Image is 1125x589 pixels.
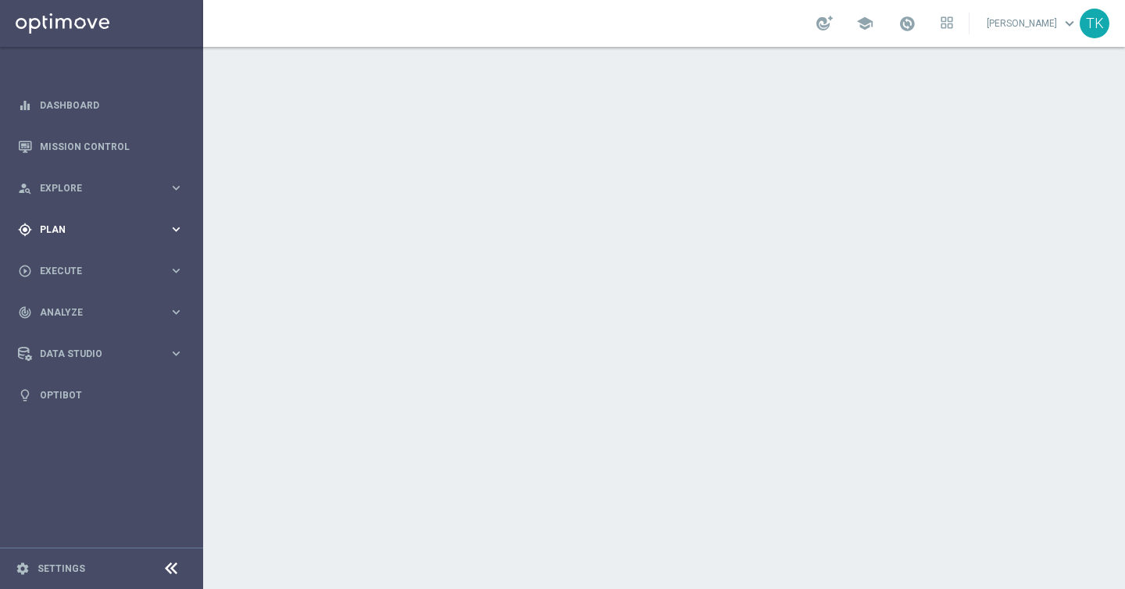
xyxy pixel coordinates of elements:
button: equalizer Dashboard [17,99,184,112]
div: Analyze [18,305,169,319]
span: keyboard_arrow_down [1061,15,1078,32]
div: Explore [18,181,169,195]
button: Mission Control [17,141,184,153]
span: school [856,15,873,32]
i: keyboard_arrow_right [169,263,184,278]
i: person_search [18,181,32,195]
i: lightbulb [18,388,32,402]
div: Plan [18,223,169,237]
button: track_changes Analyze keyboard_arrow_right [17,306,184,319]
button: gps_fixed Plan keyboard_arrow_right [17,223,184,236]
i: keyboard_arrow_right [169,305,184,319]
i: track_changes [18,305,32,319]
div: Optibot [18,374,184,416]
a: Settings [37,564,85,573]
i: play_circle_outline [18,264,32,278]
a: [PERSON_NAME]keyboard_arrow_down [985,12,1080,35]
button: Data Studio keyboard_arrow_right [17,348,184,360]
div: Data Studio [18,347,169,361]
i: keyboard_arrow_right [169,180,184,195]
span: Analyze [40,308,169,317]
a: Mission Control [40,126,184,167]
span: Execute [40,266,169,276]
i: settings [16,562,30,576]
span: Explore [40,184,169,193]
div: Execute [18,264,169,278]
i: keyboard_arrow_right [169,222,184,237]
div: Dashboard [18,84,184,126]
span: Plan [40,225,169,234]
button: person_search Explore keyboard_arrow_right [17,182,184,195]
span: Data Studio [40,349,169,359]
a: Optibot [40,374,184,416]
div: Mission Control [18,126,184,167]
i: equalizer [18,98,32,112]
i: keyboard_arrow_right [169,346,184,361]
i: gps_fixed [18,223,32,237]
div: TK [1080,9,1109,38]
button: lightbulb Optibot [17,389,184,402]
a: Dashboard [40,84,184,126]
button: play_circle_outline Execute keyboard_arrow_right [17,265,184,277]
